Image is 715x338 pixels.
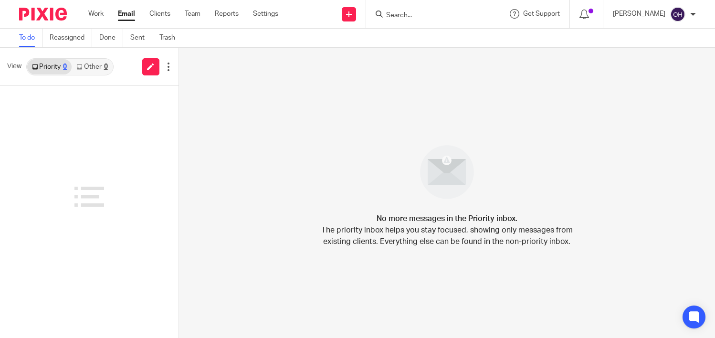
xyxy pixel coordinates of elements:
a: Work [88,9,104,19]
p: The priority inbox helps you stay focused, showing only messages from existing clients. Everythin... [320,224,573,247]
span: View [7,62,21,72]
img: image [414,139,480,205]
h4: No more messages in the Priority inbox. [377,213,517,224]
p: [PERSON_NAME] [613,9,665,19]
div: 0 [104,63,108,70]
a: Clients [149,9,170,19]
a: Sent [130,29,152,47]
a: Done [99,29,123,47]
a: Reports [215,9,239,19]
a: To do [19,29,42,47]
div: 0 [63,63,67,70]
a: Settings [253,9,278,19]
a: Email [118,9,135,19]
a: Trash [159,29,182,47]
a: Other0 [72,59,112,74]
input: Search [385,11,471,20]
a: Priority0 [27,59,72,74]
img: svg%3E [670,7,685,22]
a: Team [185,9,200,19]
a: Reassigned [50,29,92,47]
span: Get Support [523,11,560,17]
img: Pixie [19,8,67,21]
